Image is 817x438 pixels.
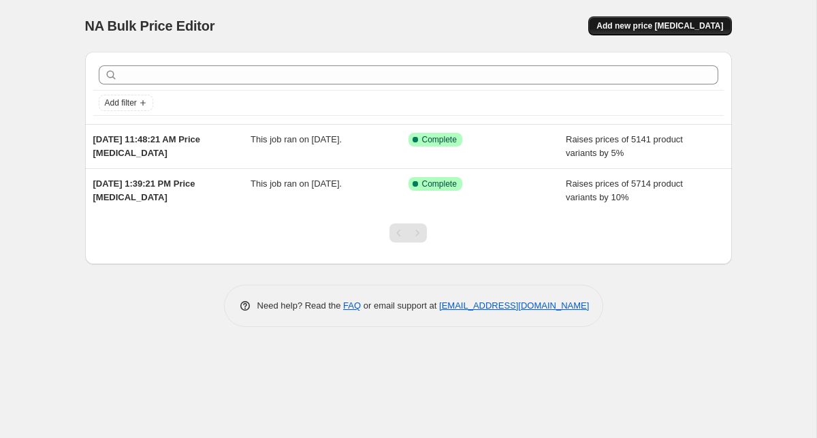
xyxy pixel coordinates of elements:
[422,178,457,189] span: Complete
[93,178,195,202] span: [DATE] 1:39:21 PM Price [MEDICAL_DATA]
[422,134,457,145] span: Complete
[596,20,723,31] span: Add new price [MEDICAL_DATA]
[99,95,153,111] button: Add filter
[251,134,342,144] span: This job ran on [DATE].
[439,300,589,311] a: [EMAIL_ADDRESS][DOMAIN_NAME]
[343,300,361,311] a: FAQ
[93,134,201,158] span: [DATE] 11:48:21 AM Price [MEDICAL_DATA]
[389,223,427,243] nav: Pagination
[588,16,731,35] button: Add new price [MEDICAL_DATA]
[361,300,439,311] span: or email support at
[566,134,683,158] span: Raises prices of 5141 product variants by 5%
[566,178,683,202] span: Raises prices of 5714 product variants by 10%
[251,178,342,189] span: This job ran on [DATE].
[105,97,137,108] span: Add filter
[257,300,344,311] span: Need help? Read the
[85,18,215,33] span: NA Bulk Price Editor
